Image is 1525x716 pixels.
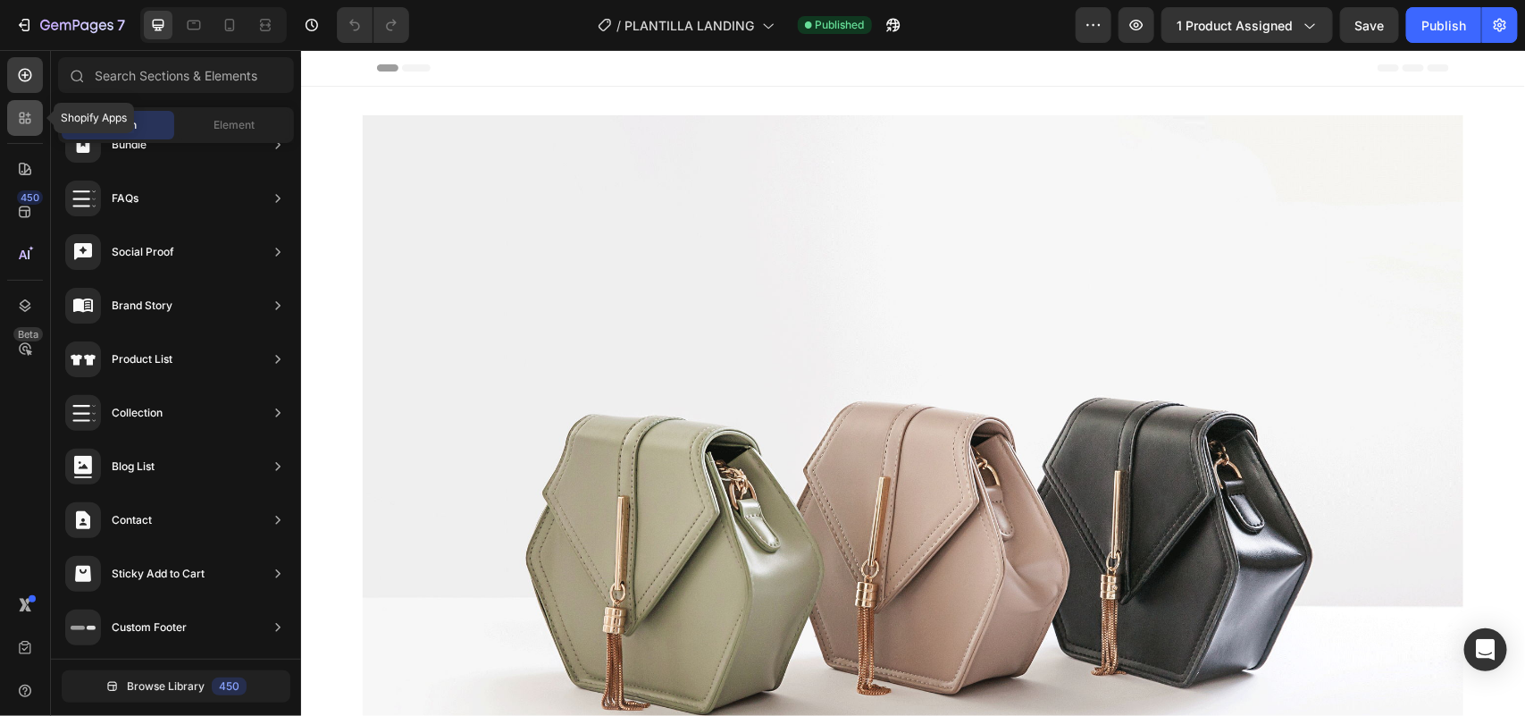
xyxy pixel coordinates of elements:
span: Save [1355,18,1385,33]
div: 450 [212,678,247,695]
div: Brand Story [112,297,172,315]
div: Collection [112,404,163,422]
span: Element [214,117,255,133]
div: Undo/Redo [337,7,409,43]
div: Product List [112,350,172,368]
button: 7 [7,7,133,43]
input: Search Sections & Elements [58,57,294,93]
span: Published [816,17,865,33]
iframe: Design area [301,50,1525,716]
button: Browse Library450 [62,670,290,703]
span: 1 product assigned [1177,16,1293,35]
button: Save [1340,7,1399,43]
div: Contact [112,511,152,529]
div: Custom Footer [112,619,187,636]
button: 1 product assigned [1161,7,1333,43]
div: Social Proof [112,243,174,261]
div: Publish [1421,16,1466,35]
div: Bundle [112,136,147,154]
span: / [617,16,622,35]
div: Sticky Add to Cart [112,565,205,583]
div: FAQs [112,190,138,207]
div: 450 [17,190,43,205]
span: Section [99,117,138,133]
span: Browse Library [127,678,205,695]
div: Blog List [112,458,155,476]
div: Beta [13,327,43,341]
div: Open Intercom Messenger [1464,628,1507,671]
p: 7 [117,14,125,36]
button: Publish [1406,7,1481,43]
span: PLANTILLA LANDING [625,16,755,35]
